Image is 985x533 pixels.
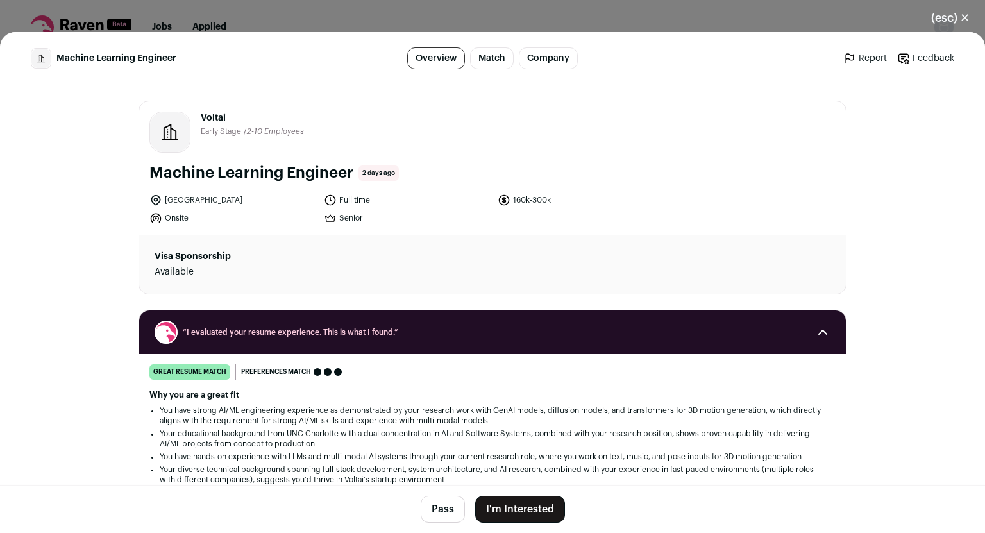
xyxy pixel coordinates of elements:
[897,52,954,65] a: Feedback
[843,52,887,65] a: Report
[519,47,578,69] a: Company
[56,52,176,65] span: Machine Learning Engineer
[247,128,304,135] span: 2-10 Employees
[149,194,316,207] li: [GEOGRAPHIC_DATA]
[244,127,304,137] li: /
[201,127,244,137] li: Early Stage
[916,4,985,32] button: Close modal
[155,250,380,263] dt: Visa Sponsorship
[201,112,304,124] span: Voltai
[31,49,51,68] img: company-logo-placeholder-414d4e2ec0e2ddebbe968bf319fdfe5acfe0c9b87f798d344e800bc9a89632a0.png
[149,390,836,400] h2: Why you are a great fit
[470,47,514,69] a: Match
[160,452,825,462] li: You have hands-on experience with LLMs and multi-modal AI systems through your current research r...
[324,212,491,224] li: Senior
[475,496,565,523] button: I'm Interested
[150,112,190,152] img: company-logo-placeholder-414d4e2ec0e2ddebbe968bf319fdfe5acfe0c9b87f798d344e800bc9a89632a0.png
[160,464,825,485] li: Your diverse technical background spanning full-stack development, system architecture, and AI re...
[155,266,380,278] dd: Available
[149,212,316,224] li: Onsite
[160,428,825,449] li: Your educational background from UNC Charlotte with a dual concentration in AI and Software Syste...
[407,47,465,69] a: Overview
[498,194,664,207] li: 160k-300k
[241,366,311,378] span: Preferences match
[358,165,399,181] span: 2 days ago
[160,405,825,426] li: You have strong AI/ML engineering experience as demonstrated by your research work with GenAI mod...
[149,364,230,380] div: great resume match
[183,327,802,337] span: “I evaluated your resume experience. This is what I found.”
[149,163,353,183] h1: Machine Learning Engineer
[324,194,491,207] li: Full time
[421,496,465,523] button: Pass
